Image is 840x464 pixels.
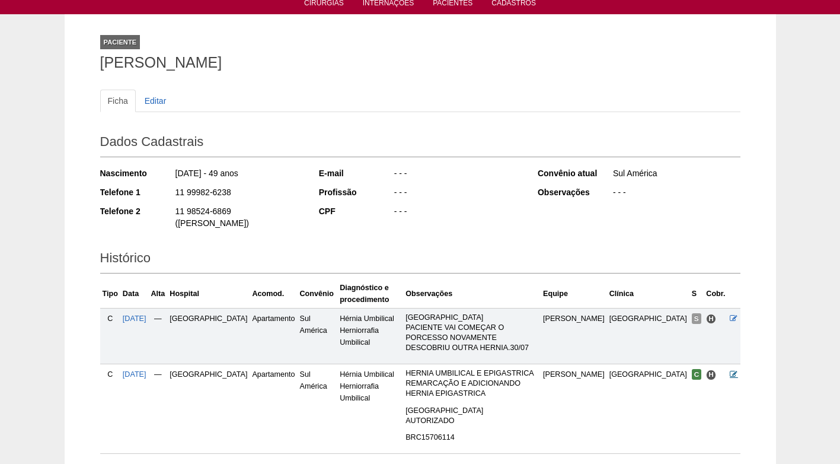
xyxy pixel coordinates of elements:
[100,167,174,179] div: Nascimento
[167,308,250,364] td: [GEOGRAPHIC_DATA]
[149,364,168,454] td: —
[250,364,297,454] td: Apartamento
[541,308,607,364] td: [PERSON_NAME]
[319,186,393,198] div: Profissão
[538,167,612,179] div: Convênio atual
[120,279,149,309] th: Data
[137,90,174,112] a: Editar
[393,205,522,220] div: - - -
[405,433,538,443] p: BRC15706114
[612,186,740,201] div: - - -
[100,246,740,274] h2: Histórico
[174,186,303,201] div: 11 99982-6238
[149,279,168,309] th: Alta
[393,167,522,182] div: - - -
[123,314,146,323] a: [DATE]
[337,308,403,364] td: Hérnia Umbilical Herniorrafia Umbilical
[298,308,338,364] td: Sul América
[100,186,174,198] div: Telefone 1
[100,279,120,309] th: Tipo
[706,314,716,324] span: Hospital
[103,368,118,380] div: C
[612,167,740,182] div: Sul América
[167,279,250,309] th: Hospital
[405,368,538,399] p: HERNIA UMBILICAL E EPIGASTRICA REMARCAÇÃO E ADICIONANDO HERNIA EPIGASTRICA
[100,130,740,157] h2: Dados Cadastrais
[100,55,740,70] h1: [PERSON_NAME]
[393,186,522,201] div: - - -
[403,279,541,309] th: Observações
[706,370,716,380] span: Hospital
[167,364,250,454] td: [GEOGRAPHIC_DATA]
[541,364,607,454] td: [PERSON_NAME]
[319,205,393,217] div: CPF
[149,308,168,364] td: —
[298,279,338,309] th: Convênio
[538,186,612,198] div: Observações
[689,279,704,309] th: S
[298,364,338,454] td: Sul América
[607,364,689,454] td: [GEOGRAPHIC_DATA]
[692,313,701,324] span: Suspensa
[174,205,303,232] div: 11 98524-6869 ([PERSON_NAME])
[337,364,403,454] td: Hérnia Umbilical Herniorrafia Umbilical
[250,279,297,309] th: Acomod.
[337,279,403,309] th: Diagnóstico e procedimento
[405,313,538,353] p: [GEOGRAPHIC_DATA] PACIENTE VAI COMEÇAR O PORCESSO NOVAMENTE DESCOBRIU OUTRA HERNIA.30/07
[174,167,303,182] div: [DATE] - 49 anos
[405,406,538,426] p: [GEOGRAPHIC_DATA] AUTORIZADO
[541,279,607,309] th: Equipe
[123,370,146,379] a: [DATE]
[250,308,297,364] td: Apartamento
[607,279,689,309] th: Clínica
[692,369,702,380] span: Confirmada
[103,313,118,325] div: C
[607,308,689,364] td: [GEOGRAPHIC_DATA]
[319,167,393,179] div: E-mail
[100,205,174,217] div: Telefone 2
[100,35,140,49] div: Paciente
[100,90,136,112] a: Ficha
[704,279,727,309] th: Cobr.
